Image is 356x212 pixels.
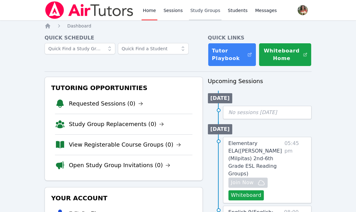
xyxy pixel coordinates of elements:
img: Air Tutors [45,1,134,19]
a: View Registerable Course Groups (0) [69,140,181,149]
a: Tutor Playbook [208,43,256,66]
nav: Breadcrumb [45,23,311,29]
a: Open Study Group Invitations (0) [69,161,171,170]
a: Requested Sessions (0) [69,99,143,108]
h4: Quick Schedule [45,34,203,42]
h3: Your Account [50,192,197,204]
li: [DATE] [208,124,232,134]
input: Quick Find a Student [118,43,189,54]
h3: Upcoming Sessions [208,77,312,86]
span: Elementary ELA ( [PERSON_NAME] (Milpitas) 2nd-6th Grade ESL Reading Groups ) [228,140,282,177]
h4: Quick Links [208,34,312,42]
span: 05:45 pm [284,140,306,200]
span: No sessions [DATE] [228,109,277,115]
a: Study Group Replacements (0) [69,120,164,129]
button: Join Now [228,178,268,188]
button: Whiteboard [228,190,264,200]
span: Messages [255,7,277,14]
button: Whiteboard Home [259,43,312,66]
input: Quick Find a Study Group [45,43,115,54]
a: Elementary ELA([PERSON_NAME] (Milpitas) 2nd-6th Grade ESL Reading Groups) [228,140,282,178]
span: Join Now [231,179,254,186]
a: Dashboard [67,23,91,29]
h3: Tutoring Opportunities [50,82,197,94]
span: Dashboard [67,23,91,28]
li: [DATE] [208,93,232,103]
